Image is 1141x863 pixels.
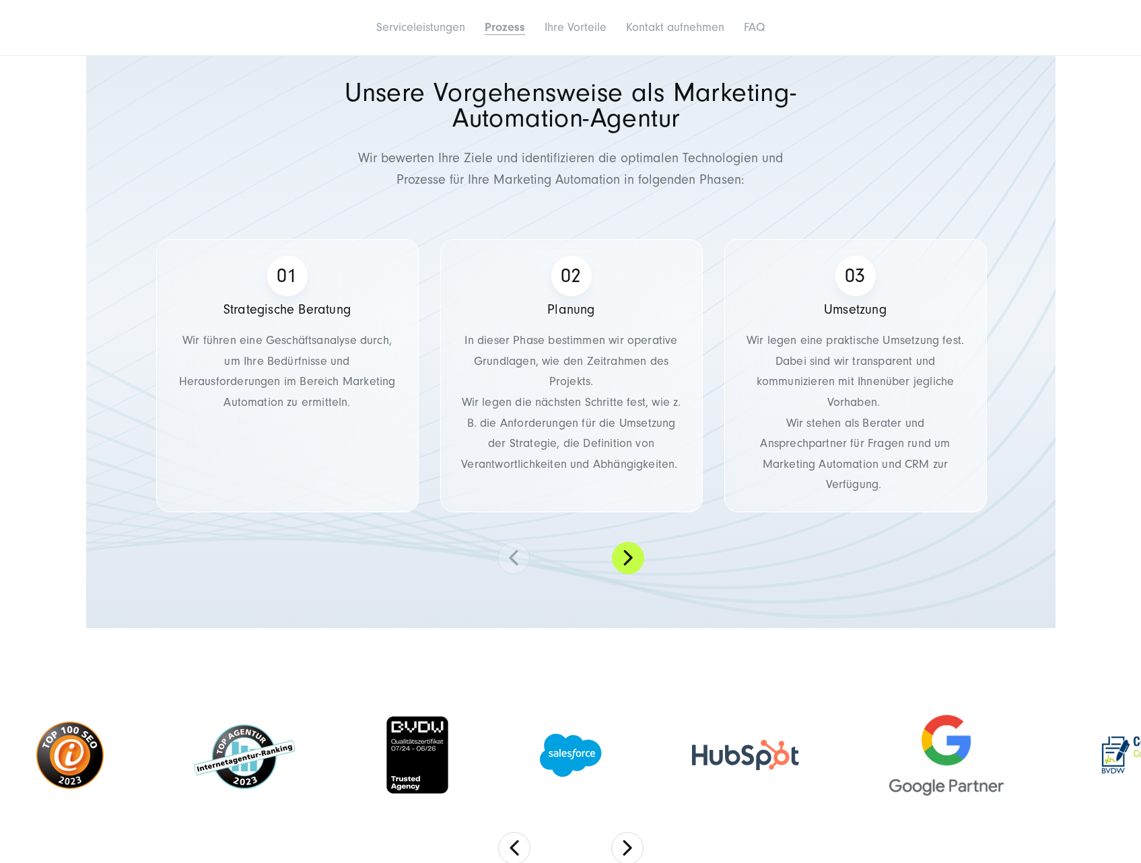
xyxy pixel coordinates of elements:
span: über jegliche Vorhaben. [827,374,955,409]
img: HubSpot Gold Partner Agentur - Digitalagentur SUNZINET [692,740,799,770]
a: Kontakt aufnehmen [626,20,724,34]
a: Prozess [485,20,525,34]
img: Salesforce Partner Agentur - Digitalagentur SUNZINET [540,734,602,777]
h3: Planung [459,303,683,317]
a: Ihre Vorteile [545,20,607,34]
h3: Umsetzung [743,303,967,317]
span: Wir stehen als Berater und Ansprechpartner für Fragen rund um Marketing Automation und CRM zur Ve... [760,416,950,492]
span: Wir legen die nächsten Schritte fest, wie z. B. die Anforderungen für die Umsetzung der Strategie... [461,395,681,471]
span: In dieser Phase bestimmen wir operative Grundlagen, wie den Zeitrahmen des Projekts. [464,333,677,388]
span: Wir führen eine Geschäftsanalyse durch, um Ihre Bedürfnisse und Herausforderungen im Bereich Mark... [179,333,396,409]
img: I business top 100 SEO badge - SEO Agentur SUNZINET [36,722,104,789]
img: SUNZINET Top Internetagentur Badge - Full service Digitalagentur SUNZINET [194,722,295,789]
a: Serviceleistungen [376,20,465,34]
img: Google Partner Agentur - Digitalagentur für Digital Marketing und Strategie SUNZINET [889,715,1004,796]
h3: Strategische Beratung [175,303,399,317]
img: BVDW Qualitätszertifikat - Digitalagentur SUNZINET [385,715,450,795]
span: Wir legen eine praktische Umsetzung fest. Dabei sind wir transparent und kommunizieren mit Ihnen [747,333,964,388]
a: FAQ [744,20,765,34]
